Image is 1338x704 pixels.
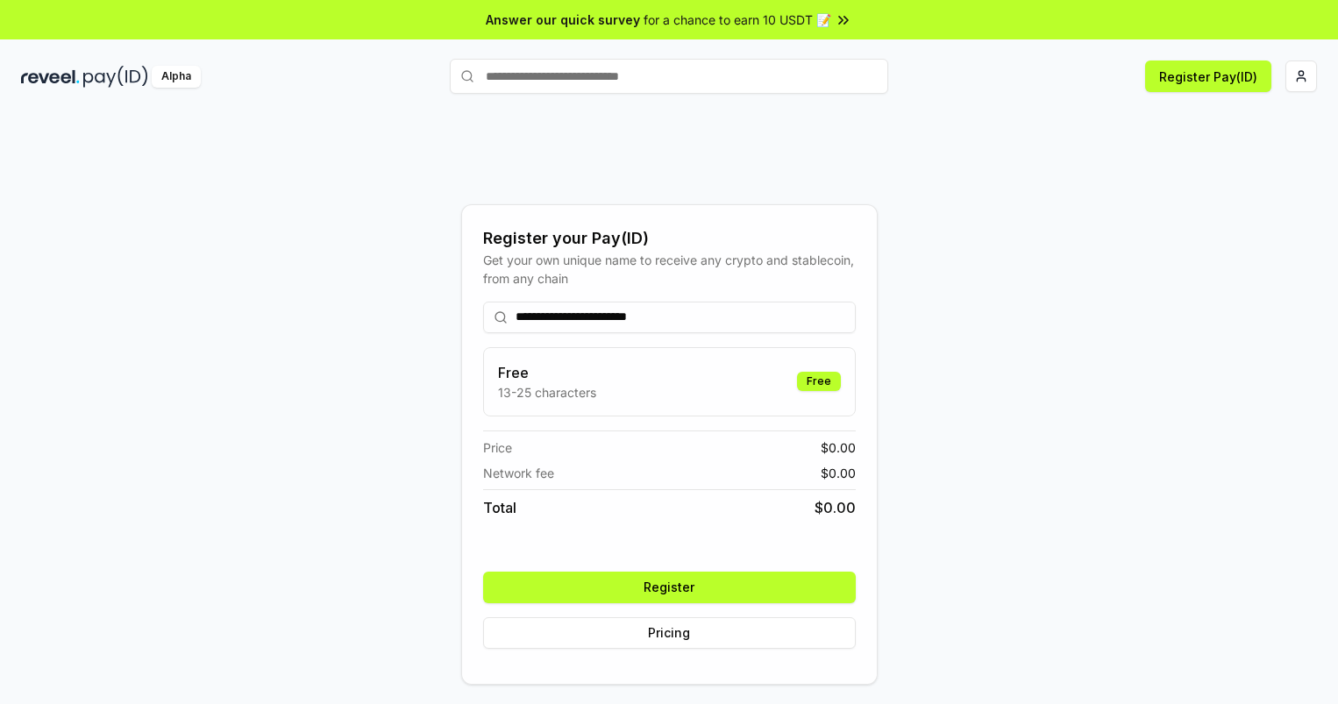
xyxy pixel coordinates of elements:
[483,251,856,288] div: Get your own unique name to receive any crypto and stablecoin, from any chain
[1145,60,1271,92] button: Register Pay(ID)
[821,438,856,457] span: $ 0.00
[483,617,856,649] button: Pricing
[815,497,856,518] span: $ 0.00
[21,66,80,88] img: reveel_dark
[483,572,856,603] button: Register
[644,11,831,29] span: for a chance to earn 10 USDT 📝
[483,226,856,251] div: Register your Pay(ID)
[483,464,554,482] span: Network fee
[483,497,516,518] span: Total
[498,362,596,383] h3: Free
[83,66,148,88] img: pay_id
[483,438,512,457] span: Price
[797,372,841,391] div: Free
[498,383,596,402] p: 13-25 characters
[486,11,640,29] span: Answer our quick survey
[152,66,201,88] div: Alpha
[821,464,856,482] span: $ 0.00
